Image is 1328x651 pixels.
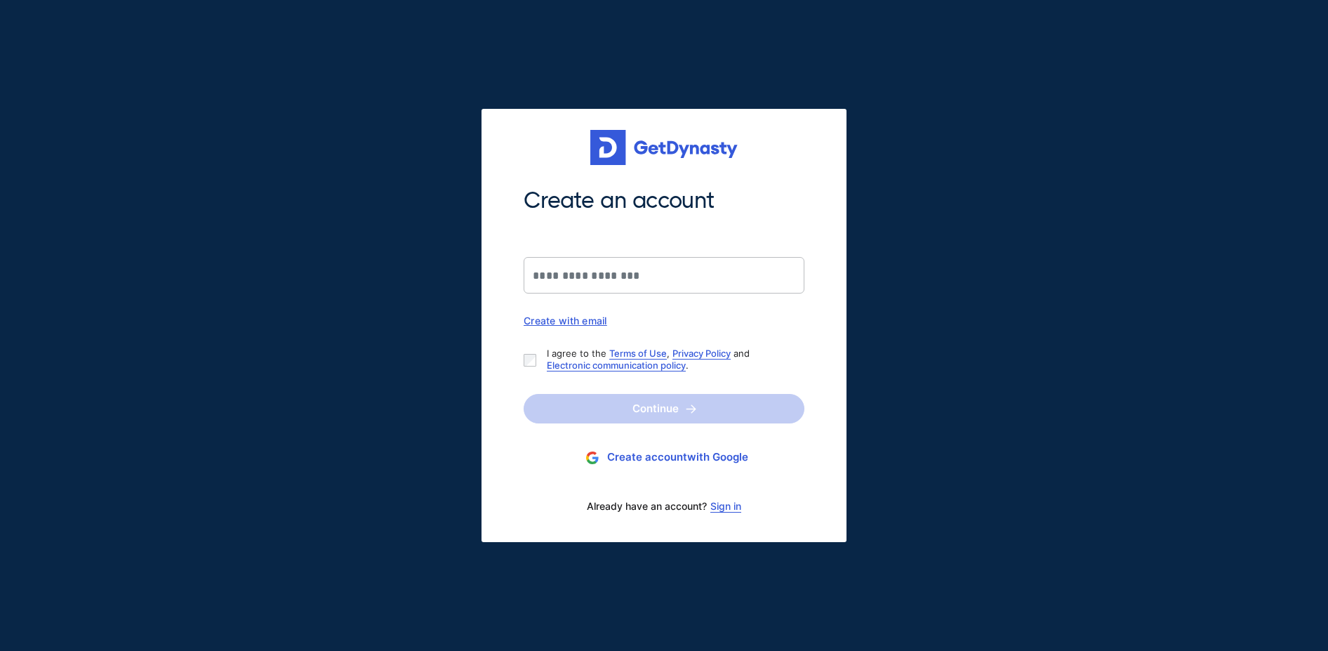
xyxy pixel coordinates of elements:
[710,501,741,512] a: Sign in
[524,445,804,471] button: Create accountwith Google
[609,348,667,359] a: Terms of Use
[547,360,686,371] a: Electronic communication policy
[590,130,738,165] img: Get started for free with Dynasty Trust Company
[547,348,793,371] p: I agree to the , and .
[672,348,731,359] a: Privacy Policy
[524,186,804,216] span: Create an account
[524,315,804,327] div: Create with email
[524,492,804,521] div: Already have an account?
